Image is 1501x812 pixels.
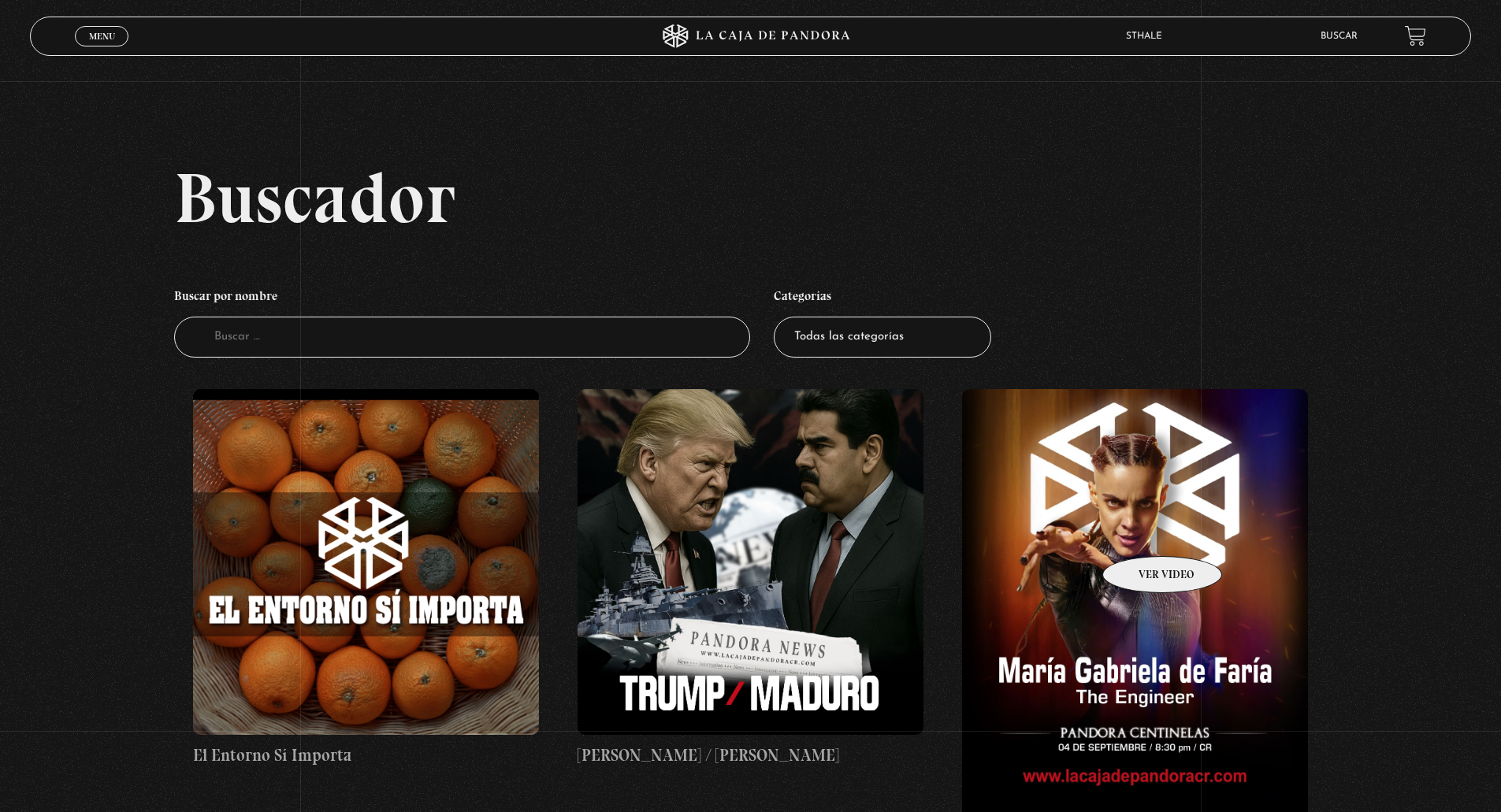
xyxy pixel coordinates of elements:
span: Cerrar [84,44,121,55]
h2: Buscador [174,162,1471,233]
a: Buscar [1321,32,1358,41]
span: Menu [89,32,115,41]
a: View your shopping cart [1405,25,1426,46]
h4: El Entorno Sí Importa [193,743,539,768]
h4: Buscar por nombre [174,280,751,317]
a: [PERSON_NAME] / [PERSON_NAME] [578,389,923,767]
h4: Categorías [774,280,991,317]
h4: [PERSON_NAME] / [PERSON_NAME] [578,743,923,768]
a: El Entorno Sí Importa [193,389,539,767]
span: Sthale [1118,32,1178,41]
